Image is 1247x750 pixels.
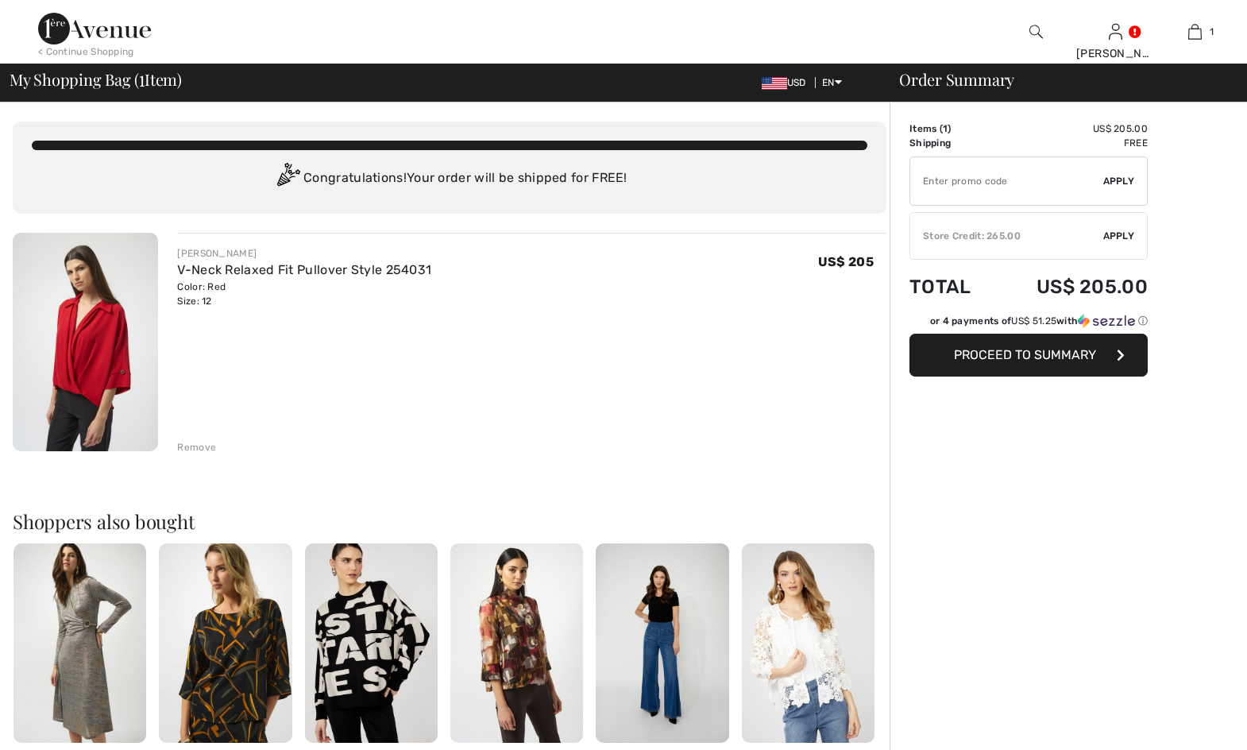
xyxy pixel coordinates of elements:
div: Remove [177,440,216,454]
a: 1 [1156,22,1233,41]
a: V-Neck Relaxed Fit Pullover Style 254031 [177,262,431,277]
img: My Info [1109,22,1122,41]
div: Congratulations! Your order will be shipped for FREE! [32,163,867,195]
img: US Dollar [762,77,787,90]
td: US$ 205.00 [994,260,1148,314]
a: Sign In [1109,24,1122,39]
span: 1 [943,123,948,134]
button: Proceed to Summary [909,334,1148,377]
span: Apply [1103,174,1135,188]
iframe: Opens a widget where you can chat to one of our agents [1146,702,1231,742]
span: US$ 51.25 [1011,315,1056,327]
span: Apply [1103,229,1135,243]
td: Total [909,260,994,314]
img: Organza Abstract Print Two-Piece Trapeze Jacket style 253163 [450,543,583,743]
td: Free [994,136,1148,150]
img: 1ère Avenue [38,13,151,44]
img: search the website [1029,22,1043,41]
span: USD [762,77,813,88]
h2: Shoppers also bought [13,512,886,531]
span: US$ 205 [818,254,874,269]
img: My Bag [1188,22,1202,41]
img: Wide-Leg Full-Length Trousers Style 34030 [596,543,728,743]
img: Chic Boat Neck Pullover Style 253238 [159,543,291,743]
td: US$ 205.00 [994,122,1148,136]
div: Store Credit: 265.00 [910,229,1103,243]
td: Shipping [909,136,994,150]
div: < Continue Shopping [38,44,134,59]
span: EN [822,77,842,88]
div: Order Summary [880,72,1237,87]
img: Oversized Crew Neck Pullover Style 253795 [305,543,438,743]
div: or 4 payments ofUS$ 51.25withSezzle Click to learn more about Sezzle [909,314,1148,334]
div: [PERSON_NAME] [1076,45,1154,62]
span: My Shopping Bag ( Item) [10,72,182,87]
img: Floral Lace Jacket Style 251523 [742,543,874,743]
div: or 4 payments of with [930,314,1148,328]
img: Formal V-Neck Wrap Dress Style 253285 [14,543,146,743]
div: Color: Red Size: 12 [177,280,431,308]
span: Proceed to Summary [954,347,1096,362]
span: 1 [139,68,145,88]
div: [PERSON_NAME] [177,246,431,261]
td: Items ( ) [909,122,994,136]
img: Sezzle [1078,314,1135,328]
input: Promo code [910,157,1103,205]
img: V-Neck Relaxed Fit Pullover Style 254031 [13,233,158,451]
span: 1 [1210,25,1214,39]
img: Congratulation2.svg [272,163,303,195]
